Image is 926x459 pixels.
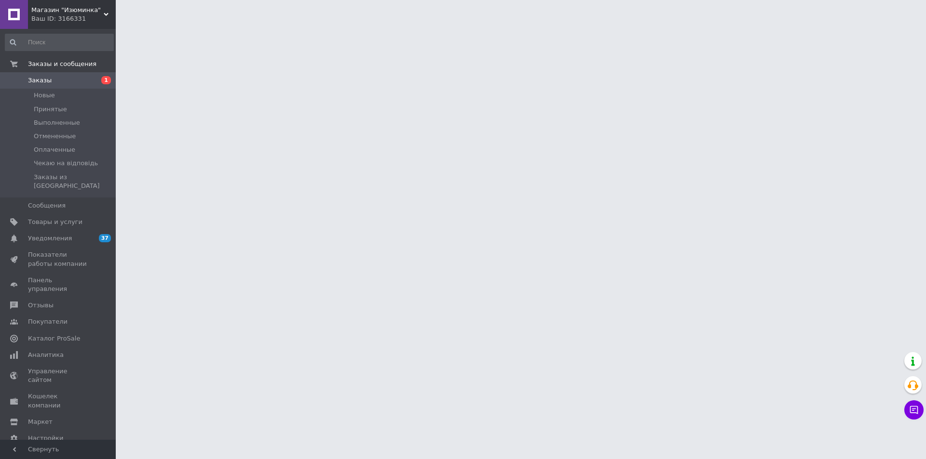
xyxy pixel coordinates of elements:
[28,334,80,343] span: Каталог ProSale
[904,400,924,420] button: Чат с покупателем
[99,234,111,242] span: 37
[28,418,53,426] span: Маркет
[34,173,113,190] span: Заказы из [GEOGRAPHIC_DATA]
[28,276,89,293] span: Панель управления
[28,434,63,443] span: Настройки
[28,301,54,310] span: Отзывы
[28,201,66,210] span: Сообщения
[28,218,82,226] span: Товары и услуги
[28,76,52,85] span: Заказы
[28,317,68,326] span: Покупатели
[28,367,89,384] span: Управление сайтом
[34,145,75,154] span: Оплаченные
[28,392,89,409] span: Кошелек компании
[5,34,114,51] input: Поиск
[34,118,80,127] span: Выполненные
[28,351,64,359] span: Аналитика
[34,132,76,141] span: Отмененные
[34,159,98,168] span: Чекаю на відповідь
[31,6,104,14] span: Магазин "Изюминка"
[28,234,72,243] span: Уведомления
[34,105,67,114] span: Принятые
[28,250,89,268] span: Показатели работы компании
[34,91,55,100] span: Новые
[31,14,116,23] div: Ваш ID: 3166331
[101,76,111,84] span: 1
[28,60,96,68] span: Заказы и сообщения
